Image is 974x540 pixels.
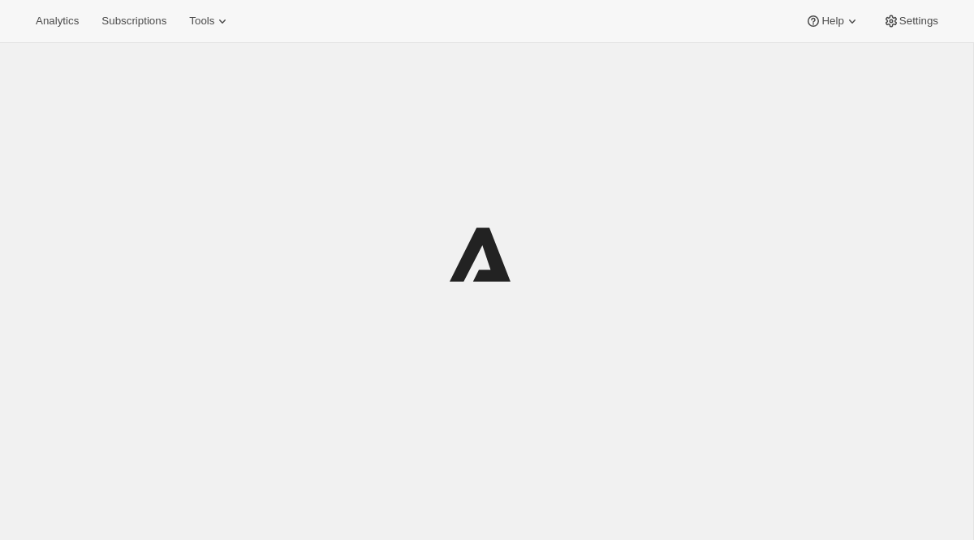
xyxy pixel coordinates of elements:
[179,10,240,32] button: Tools
[873,10,948,32] button: Settings
[821,15,843,28] span: Help
[92,10,176,32] button: Subscriptions
[26,10,88,32] button: Analytics
[101,15,166,28] span: Subscriptions
[36,15,79,28] span: Analytics
[795,10,869,32] button: Help
[899,15,938,28] span: Settings
[189,15,214,28] span: Tools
